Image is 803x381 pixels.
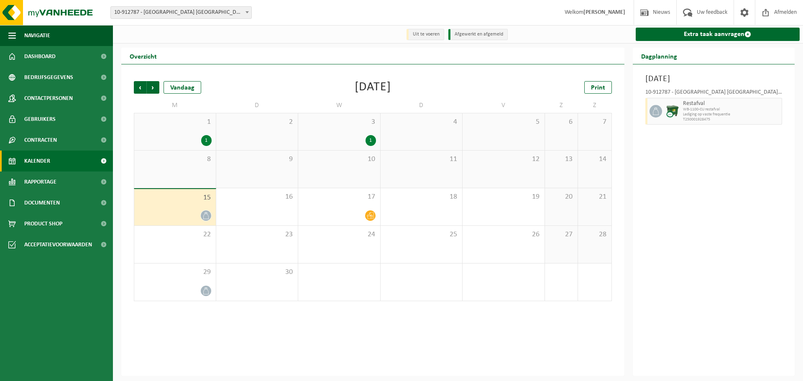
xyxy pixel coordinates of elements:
span: 12 [467,155,540,164]
h3: [DATE] [645,73,783,85]
span: 7 [582,118,607,127]
span: 22 [138,230,212,239]
span: 16 [220,192,294,202]
span: 25 [385,230,458,239]
span: 20 [549,192,574,202]
span: Bedrijfsgegevens [24,67,73,88]
span: 4 [385,118,458,127]
span: Dashboard [24,46,56,67]
span: WB-1100-CU restafval [683,107,780,112]
span: Lediging op vaste frequentie [683,112,780,117]
span: Contracten [24,130,57,151]
span: 13 [549,155,574,164]
td: Z [578,98,611,113]
span: 1 [138,118,212,127]
div: 1 [201,135,212,146]
span: 28 [582,230,607,239]
span: 11 [385,155,458,164]
td: W [298,98,381,113]
a: Print [584,81,612,94]
span: 10 [302,155,376,164]
a: Extra taak aanvragen [636,28,800,41]
span: 19 [467,192,540,202]
span: 17 [302,192,376,202]
td: V [463,98,545,113]
span: Documenten [24,192,60,213]
span: 21 [582,192,607,202]
td: M [134,98,216,113]
span: 23 [220,230,294,239]
h2: Overzicht [121,48,165,64]
li: Uit te voeren [407,29,444,40]
span: Rapportage [24,171,56,192]
li: Afgewerkt en afgemeld [448,29,508,40]
span: 24 [302,230,376,239]
span: Product Shop [24,213,62,234]
span: 18 [385,192,458,202]
span: T250001928475 [683,117,780,122]
div: 1 [366,135,376,146]
span: 5 [467,118,540,127]
span: Gebruikers [24,109,56,130]
span: 6 [549,118,574,127]
span: Restafval [683,100,780,107]
span: 3 [302,118,376,127]
span: 29 [138,268,212,277]
span: 10-912787 - BRUGGE MARINE CENTER NV - BRUGGE [111,7,251,18]
span: Navigatie [24,25,50,46]
div: [DATE] [355,81,391,94]
strong: [PERSON_NAME] [583,9,625,15]
span: 26 [467,230,540,239]
span: Kalender [24,151,50,171]
span: 14 [582,155,607,164]
img: WB-1100-CU [666,105,679,118]
td: Z [545,98,578,113]
span: 15 [138,193,212,202]
span: 9 [220,155,294,164]
span: Volgende [147,81,159,94]
div: 10-912787 - [GEOGRAPHIC_DATA] [GEOGRAPHIC_DATA] - [GEOGRAPHIC_DATA] [645,89,783,98]
span: 30 [220,268,294,277]
td: D [216,98,299,113]
span: 10-912787 - BRUGGE MARINE CENTER NV - BRUGGE [110,6,252,19]
span: Contactpersonen [24,88,73,109]
span: Print [591,84,605,91]
span: Vorige [134,81,146,94]
span: 8 [138,155,212,164]
td: D [381,98,463,113]
span: 2 [220,118,294,127]
span: Acceptatievoorwaarden [24,234,92,255]
h2: Dagplanning [633,48,685,64]
span: 27 [549,230,574,239]
div: Vandaag [164,81,201,94]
